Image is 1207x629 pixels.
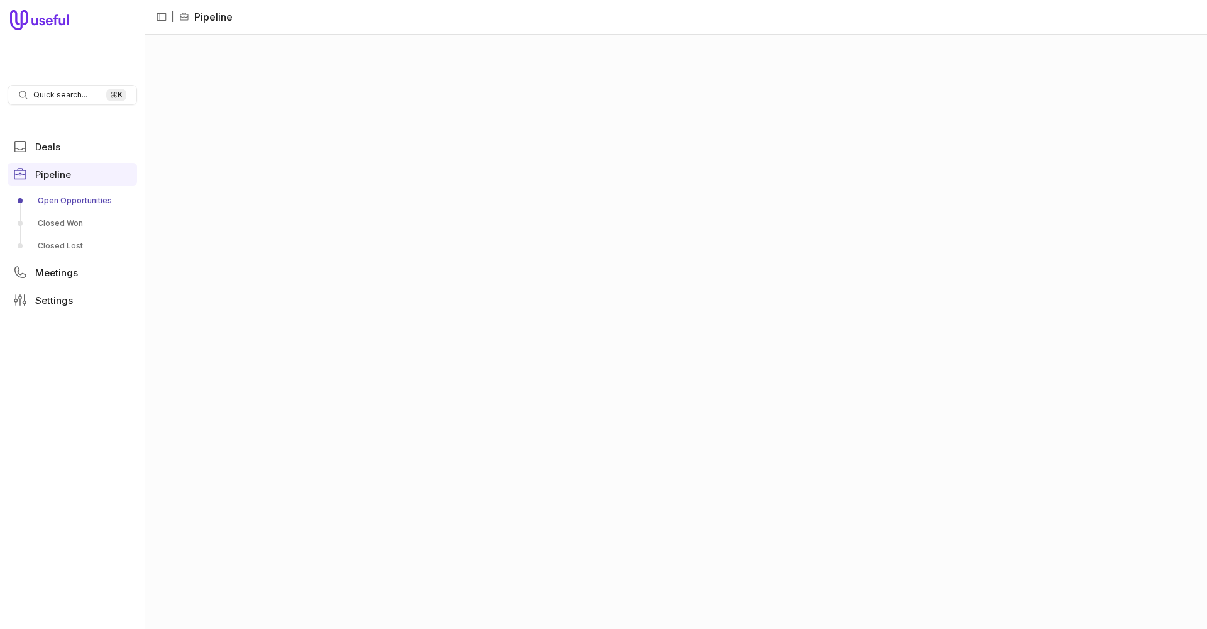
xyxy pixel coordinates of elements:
kbd: ⌘ K [106,89,126,101]
a: Closed Lost [8,236,137,256]
span: Pipeline [35,170,71,179]
a: Deals [8,135,137,158]
a: Closed Won [8,213,137,233]
span: Settings [35,296,73,305]
span: Quick search... [33,90,87,100]
li: Pipeline [179,9,233,25]
button: Collapse sidebar [152,8,171,26]
span: | [171,9,174,25]
span: Meetings [35,268,78,277]
a: Settings [8,289,137,311]
a: Open Opportunities [8,191,137,211]
span: Deals [35,142,60,152]
a: Pipeline [8,163,137,186]
div: Pipeline submenu [8,191,137,256]
a: Meetings [8,261,137,284]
